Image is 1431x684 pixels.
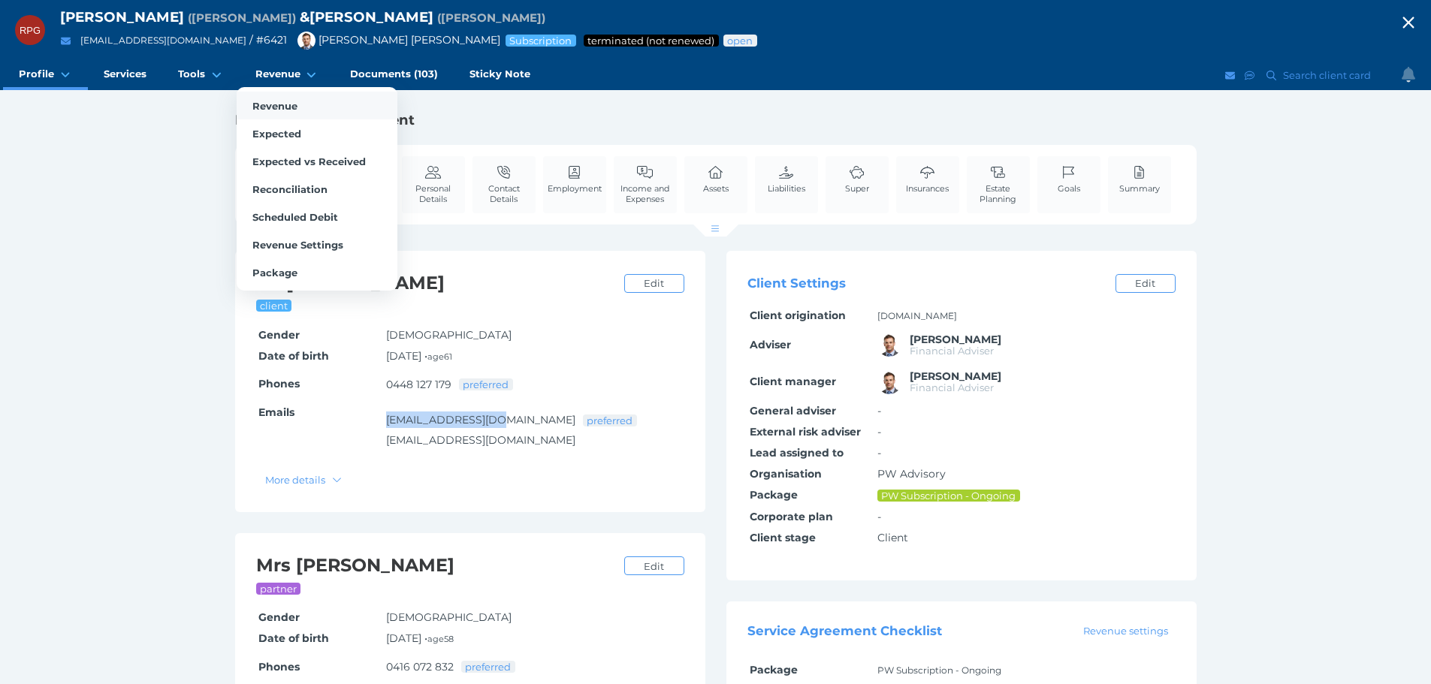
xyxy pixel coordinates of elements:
a: Reconciliation [237,175,397,203]
span: Preferred name [437,11,545,25]
span: preferred [586,414,634,426]
h1: Details and Management [235,111,1197,129]
span: Phones [258,377,300,390]
span: - [877,425,881,438]
a: Documents (103) [334,60,454,90]
span: Scheduled Debit [252,211,338,223]
span: Emails [258,405,294,419]
span: Service Agreement Checklist [747,623,942,638]
span: Client [877,531,908,544]
a: Revenue [240,60,334,90]
a: Revenue [237,92,397,119]
span: Sticky Note [469,68,530,80]
td: [DOMAIN_NAME] [875,306,1176,327]
span: Assets [703,183,729,194]
a: [EMAIL_ADDRESS][DOMAIN_NAME] [80,35,246,46]
span: Service package status: Not renewed [587,35,716,47]
h2: Mrs [PERSON_NAME] [256,554,617,577]
span: - [877,510,881,523]
span: External risk adviser [750,425,861,438]
span: PW Advisory [877,467,946,481]
span: Brad Bond [910,333,1001,346]
span: Edit [637,277,670,289]
span: Client origination [750,309,846,322]
a: Revenue settings [1076,623,1175,638]
span: Documents (103) [350,68,438,80]
a: Goals [1054,156,1084,202]
span: Search client card [1280,69,1378,81]
a: Expected vs Received [237,147,397,175]
span: Client stage [750,531,816,544]
a: Super [841,156,873,202]
a: [EMAIL_ADDRESS][DOMAIN_NAME] [386,413,575,426]
a: Revenue Settings [237,231,397,258]
span: / # 6421 [249,33,287,47]
img: Brad Bond [877,333,901,357]
span: Super [845,183,869,194]
span: Reconciliation [252,183,328,195]
span: Date of birth [258,631,329,645]
button: Email [1223,66,1238,85]
span: [DATE] • [386,631,454,645]
a: Employment [544,156,605,202]
span: Client Settings [747,276,846,291]
a: Personal Details [402,156,465,212]
a: Liabilities [764,156,809,202]
img: Brad Bond [877,370,901,394]
span: Phones [258,660,300,673]
span: Expected vs Received [252,155,366,167]
span: Services [104,68,146,80]
td: PW Subscription - Ongoing [875,660,1176,681]
span: More details [259,474,329,486]
span: Contact Details [476,183,532,204]
span: Liabilities [768,183,805,194]
button: Email [56,32,75,50]
span: & [PERSON_NAME] [300,8,433,26]
a: Summary [1116,156,1164,202]
span: Edit [637,560,670,572]
span: Lead assigned to [750,446,844,460]
span: Package [252,267,297,279]
a: Edit [624,556,684,575]
a: Insurances [902,156,952,202]
span: preferred [462,378,510,390]
h2: Mr [PERSON_NAME] [256,272,617,295]
div: Robert Peter Gratton [15,15,45,45]
span: Gender [258,610,300,624]
span: Adviser [750,338,791,351]
span: Revenue settings [1076,625,1174,637]
span: Summary [1119,183,1160,194]
span: Client manager [750,375,836,388]
small: age 61 [427,351,452,362]
a: Income and Expenses [614,156,677,212]
span: Tools [178,68,205,80]
img: Brad Bond [297,32,315,50]
span: PW Subscription - Ongoing [880,490,1017,502]
span: Employment [548,183,602,194]
a: Edit [1116,274,1176,293]
button: More details [258,470,349,489]
a: Edit [624,274,684,293]
span: - [877,404,881,417]
span: Profile [19,68,54,80]
a: 0448 127 179 [386,378,451,391]
a: Profile [3,60,88,90]
span: Date of birth [258,349,329,363]
span: Edit [1128,277,1161,289]
span: client [259,300,289,312]
span: Preferred name [188,11,296,25]
a: Contact Details [472,156,536,212]
span: [PERSON_NAME] [PERSON_NAME] [290,33,500,47]
a: Services [88,60,162,90]
span: Revenue [252,100,297,112]
a: [EMAIL_ADDRESS][DOMAIN_NAME] [386,433,575,447]
button: Search client card [1260,66,1378,85]
span: Corporate plan [750,510,833,523]
span: Revenue Settings [252,239,343,251]
span: [DEMOGRAPHIC_DATA] [386,610,512,624]
span: partner [259,583,298,595]
span: preferred [464,661,512,673]
span: [DATE] • [386,349,452,363]
span: Organisation [750,467,822,481]
span: Income and Expenses [617,183,673,204]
